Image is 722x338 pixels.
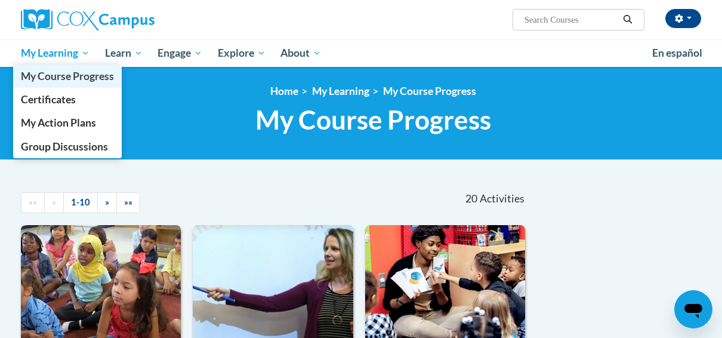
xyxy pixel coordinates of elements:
span: Explore [218,46,266,60]
span: » [105,197,109,207]
a: My Learning [13,39,97,67]
span: Learn [105,46,143,60]
a: Begining [21,192,45,213]
span: En español [652,47,702,59]
a: Previous [44,192,64,213]
button: Search [619,13,637,27]
a: Engage [150,39,210,67]
span: Engage [158,46,202,60]
div: Main menu [12,39,710,67]
a: Cox Campus [21,9,236,30]
span: « [52,197,56,207]
span: My Course Progress [21,70,114,82]
span: Group Discussions [21,140,108,153]
a: Explore [210,39,273,67]
span: 20 [465,192,477,205]
a: Next [97,192,117,213]
span: My Course Progress [255,104,491,136]
a: Home [270,85,298,97]
a: En español [644,41,710,66]
a: End [116,192,140,213]
a: My Action Plans [13,111,122,134]
a: Certificates [13,88,122,111]
iframe: Button to launch messaging window [674,290,712,328]
input: Search Courses [523,13,619,27]
a: My Learning [312,85,369,97]
span: «« [29,197,37,207]
a: My Course Progress [13,64,122,88]
span: Certificates [21,93,76,106]
span: My Action Plans [21,116,96,129]
a: Learn [97,39,150,67]
span: Activities [480,192,524,205]
img: Cox Campus [21,9,155,30]
span: About [280,46,321,60]
span: My Learning [21,46,90,60]
a: About [273,39,329,67]
a: Group Discussions [13,135,122,158]
a: My Course Progress [383,85,476,97]
a: 1-10 [63,192,98,213]
button: Account Settings [665,9,701,28]
span: »» [124,197,132,207]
